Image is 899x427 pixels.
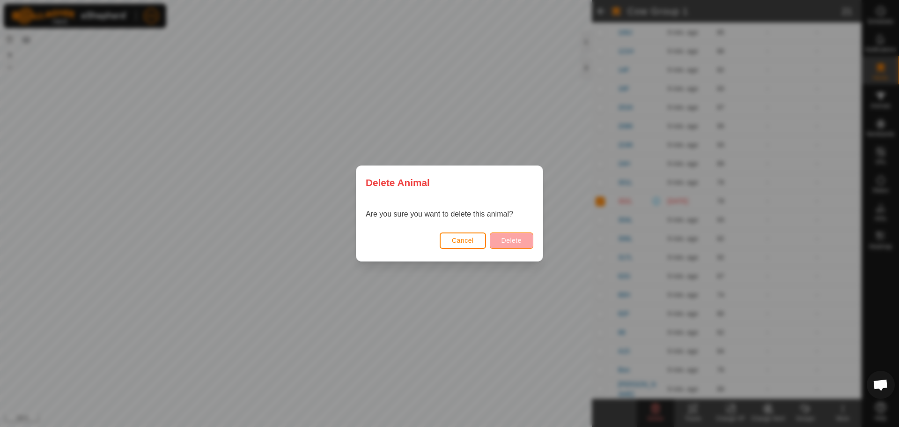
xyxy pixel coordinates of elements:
[366,210,513,218] span: Are you sure you want to delete this animal?
[867,371,895,399] div: Open chat
[356,166,543,199] div: Delete Animal
[452,237,474,244] span: Cancel
[440,232,486,249] button: Cancel
[490,232,533,249] button: Delete
[501,237,522,244] span: Delete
